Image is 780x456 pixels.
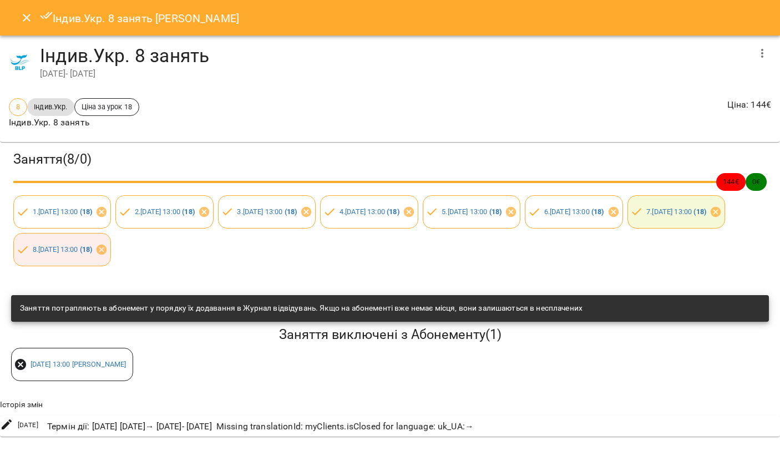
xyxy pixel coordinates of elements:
div: 1.[DATE] 13:00 (18) [13,195,111,229]
h6: Індив.Укр. 8 занять [PERSON_NAME] [40,9,239,27]
h3: Заняття ( 8 / 0 ) [13,151,767,168]
a: [DATE] 13:00 [PERSON_NAME] [31,360,126,368]
button: Close [13,4,40,31]
div: 7.[DATE] 13:00 (18) [627,195,725,229]
span: 0 € [746,176,767,187]
b: ( 18 ) [693,207,706,216]
h4: Індив.Укр. 8 занять [40,44,749,67]
div: Заняття потрапляють в абонемент у порядку їх додавання в Журнал відвідувань. Якщо на абонементі в... [20,298,583,318]
p: Індив.Укр. 8 занять [9,116,139,129]
b: ( 18 ) [489,207,502,216]
div: 3.[DATE] 13:00 (18) [218,195,316,229]
span: 8 [9,102,27,112]
span: Індив.Укр. [27,102,74,112]
a: 5.[DATE] 13:00 (18) [442,207,502,216]
img: c7f5e1a064d124ef1452b6640ba4a0c5.png [9,51,31,73]
a: 2.[DATE] 13:00 (18) [135,207,195,216]
div: [DATE] - [DATE] [40,67,749,80]
a: 7.[DATE] 13:00 (18) [646,207,706,216]
span: 144 € [716,176,746,187]
div: 5.[DATE] 13:00 (18) [423,195,520,229]
a: 6.[DATE] 13:00 (18) [544,207,604,216]
b: ( 18 ) [591,207,604,216]
span: Ціна за урок 18 [75,102,139,112]
a: 3.[DATE] 13:00 (18) [237,207,297,216]
a: 8.[DATE] 13:00 (18) [33,245,93,254]
div: 4.[DATE] 13:00 (18) [320,195,418,229]
div: Missing translationId: myClients.isClosed for language: uk_UA : → [214,418,476,435]
span: [DATE] [18,420,38,431]
b: ( 18 ) [387,207,399,216]
h5: Заняття виключені з Абонементу ( 1 ) [11,326,769,343]
div: 2.[DATE] 13:00 (18) [115,195,213,229]
div: Термін дії : [DATE] [DATE] → [DATE] - [DATE] [45,418,214,435]
a: 4.[DATE] 13:00 (18) [340,207,399,216]
a: 1.[DATE] 13:00 (18) [33,207,93,216]
div: 8.[DATE] 13:00 (18) [13,233,111,266]
p: Ціна : 144 € [727,98,771,112]
b: ( 18 ) [182,207,195,216]
b: ( 18 ) [285,207,297,216]
div: 6.[DATE] 13:00 (18) [525,195,622,229]
b: ( 18 ) [80,207,93,216]
b: ( 18 ) [80,245,93,254]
